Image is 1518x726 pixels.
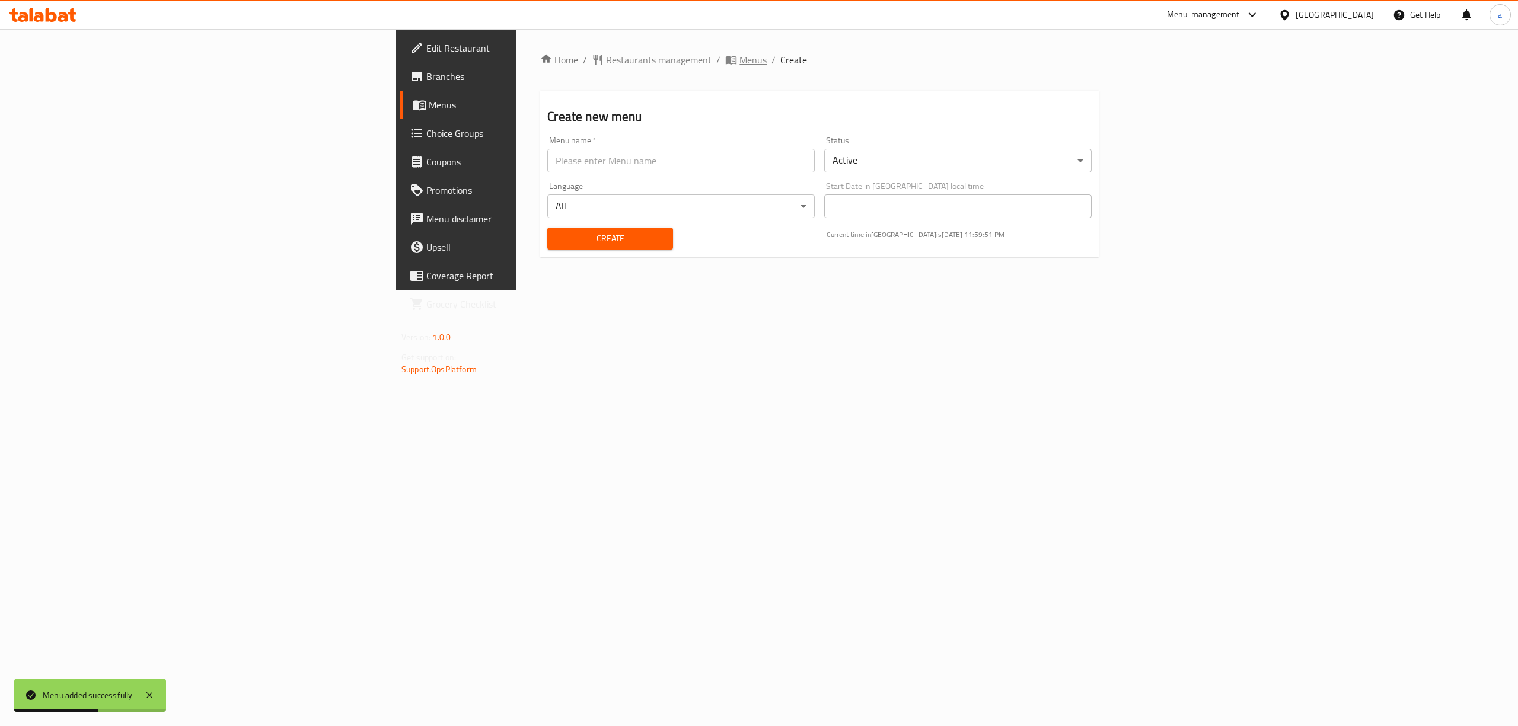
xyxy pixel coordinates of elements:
[547,194,815,218] div: All
[429,98,640,112] span: Menus
[592,53,712,67] a: Restaurants management
[716,53,720,67] li: /
[426,41,640,55] span: Edit Restaurant
[426,69,640,84] span: Branches
[400,290,649,318] a: Grocery Checklist
[426,126,640,140] span: Choice Groups
[771,53,776,67] li: /
[43,689,133,702] div: Menu added successfully
[1296,8,1374,21] div: [GEOGRAPHIC_DATA]
[401,330,430,345] span: Version:
[426,240,640,254] span: Upsell
[400,204,649,233] a: Menu disclaimer
[725,53,767,67] a: Menus
[1167,8,1240,22] div: Menu-management
[824,149,1092,172] div: Active
[432,330,451,345] span: 1.0.0
[547,228,672,250] button: Create
[547,108,1092,126] h2: Create new menu
[547,149,815,172] input: Please enter Menu name
[400,91,649,119] a: Menus
[827,229,1092,240] p: Current time in [GEOGRAPHIC_DATA] is [DATE] 11:59:51 PM
[426,268,640,283] span: Coverage Report
[426,155,640,169] span: Coupons
[739,53,767,67] span: Menus
[400,176,649,204] a: Promotions
[426,212,640,226] span: Menu disclaimer
[400,119,649,148] a: Choice Groups
[606,53,712,67] span: Restaurants management
[400,261,649,290] a: Coverage Report
[426,297,640,311] span: Grocery Checklist
[401,350,456,365] span: Get support on:
[1498,8,1502,21] span: a
[400,233,649,261] a: Upsell
[557,231,663,246] span: Create
[400,148,649,176] a: Coupons
[401,362,477,377] a: Support.OpsPlatform
[400,34,649,62] a: Edit Restaurant
[540,53,1099,67] nav: breadcrumb
[780,53,807,67] span: Create
[426,183,640,197] span: Promotions
[400,62,649,91] a: Branches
